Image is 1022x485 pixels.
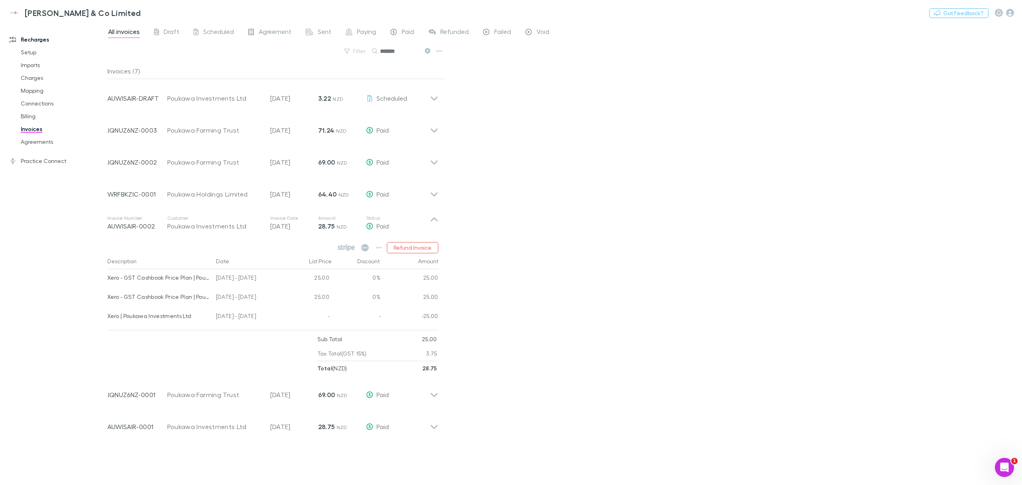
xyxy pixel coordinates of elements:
[167,422,262,431] div: Poukawa Investments Ltd
[376,423,389,430] span: Paid
[25,8,141,18] h3: [PERSON_NAME] & Co Limited
[318,215,366,221] p: Amount
[318,28,331,38] span: Sent
[317,365,333,372] strong: Total
[213,269,285,288] div: [DATE] - [DATE]
[107,93,167,103] p: AUWISAIR-DRAFT
[270,221,318,231] p: [DATE]
[376,222,389,230] span: Paid
[426,346,437,361] p: 3.75
[101,407,445,439] div: AUWISAIR-0001Poukawa Investments Ltd[DATE]28.75 NZDPaid
[101,79,445,111] div: AUWISAIR-DRAFTPoukawa Investments Ltd[DATE]3.22 NZDScheduled
[164,28,179,38] span: Draft
[333,96,343,102] span: NZD
[318,190,337,198] strong: 64.40
[1011,458,1018,464] span: 1
[285,288,333,308] div: 25.00
[318,158,335,166] strong: 69.00
[270,215,318,221] p: Invoice Date
[337,424,347,430] span: NZD
[8,8,22,18] img: Epplett & Co Limited's Logo
[107,390,167,400] p: JQNUZ6NZ-0001
[13,59,114,72] a: Imports
[167,215,262,221] p: Customer
[376,190,389,198] span: Paid
[380,269,438,288] div: 25.00
[270,422,318,431] p: [DATE]
[167,157,262,167] div: Poukawa Farming Trust
[333,308,380,327] div: -
[13,46,114,59] a: Setup
[422,365,437,372] strong: 28.75
[333,269,380,288] div: 0%
[101,143,445,175] div: JQNUZ6NZ-0002Poukawa Farming Trust[DATE]69.00 NZDPaid
[213,288,285,308] div: [DATE] - [DATE]
[339,192,349,198] span: NZD
[440,28,469,38] span: Refunded
[213,308,285,327] div: [DATE] - [DATE]
[107,308,210,324] div: Xero | Poukawa Investments Ltd
[2,33,114,46] a: Recharges
[376,391,389,398] span: Paid
[13,123,114,135] a: Invoices
[380,308,438,327] div: -25.00
[317,332,343,346] p: Sub Total
[270,125,318,135] p: [DATE]
[270,189,318,199] p: [DATE]
[318,423,335,431] strong: 28.75
[167,221,262,231] div: Poukawa Investments Ltd
[13,110,114,123] a: Billing
[107,221,167,231] p: AUWISAIR-0002
[376,126,389,134] span: Paid
[107,125,167,135] p: JQNUZ6NZ-0003
[259,28,291,38] span: Agreement
[167,390,262,400] div: Poukawa Farming Trust
[285,308,333,327] div: -
[270,157,318,167] p: [DATE]
[167,93,262,103] div: Poukawa Investments Ltd
[318,222,335,230] strong: 28.75
[537,28,549,38] span: Void
[336,128,347,134] span: NZD
[337,160,348,166] span: NZD
[107,288,210,305] div: Xero - GST Cashbook Price Plan | Poukawa Investments Limited
[995,458,1014,477] iframe: Intercom live chat
[333,288,380,308] div: 0%
[101,207,445,239] div: Invoice NumberAUWISAIR-0002CustomerPoukawa Investments LtdInvoice Date[DATE]Amount28.75 NZDStatus...
[101,376,445,407] div: JQNUZ6NZ-0001Poukawa Farming Trust[DATE]69.00 NZDPaid
[387,242,438,253] button: Refund Invoice
[167,125,262,135] div: Poukawa Farming Trust
[13,135,114,148] a: Agreements
[107,157,167,167] p: JQNUZ6NZ-0002
[2,155,114,167] a: Practice Connect
[318,126,335,134] strong: 71.24
[203,28,234,38] span: Scheduled
[3,3,146,22] a: [PERSON_NAME] & Co Limited
[101,175,445,207] div: WRFBKZIC-0001Poukawa Holdings Limited[DATE]64.40 NZDPaid
[107,189,167,199] p: WRFBKZIC-0001
[108,28,140,38] span: All invoices
[107,269,210,286] div: Xero - GST Cashbook Price Plan | Poukawa Investments Limited
[340,46,370,56] button: Filter
[285,269,333,288] div: 25.00
[402,28,414,38] span: Paid
[494,28,511,38] span: Failed
[376,94,407,102] span: Scheduled
[366,215,430,221] p: Status
[107,422,167,431] p: AUWISAIR-0001
[270,93,318,103] p: [DATE]
[318,391,335,399] strong: 69.00
[13,97,114,110] a: Connections
[422,332,437,346] p: 25.00
[380,288,438,308] div: 25.00
[357,28,376,38] span: Paying
[929,8,988,18] button: Got Feedback?
[337,392,348,398] span: NZD
[270,390,318,400] p: [DATE]
[376,158,389,166] span: Paid
[317,361,347,376] p: ( NZD )
[317,346,367,361] p: Tax Total (GST 15%)
[13,84,114,97] a: Mapping
[101,111,445,143] div: JQNUZ6NZ-0003Poukawa Farming Trust[DATE]71.24 NZDPaid
[13,72,114,84] a: Charges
